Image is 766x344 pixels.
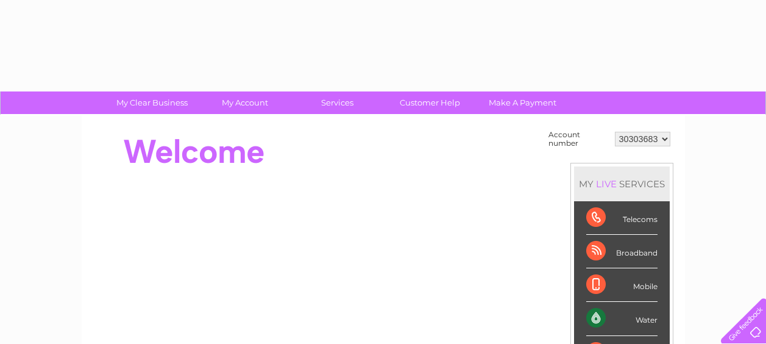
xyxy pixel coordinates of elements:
[594,178,619,190] div: LIVE
[472,91,573,114] a: Make A Payment
[586,268,658,302] div: Mobile
[586,201,658,235] div: Telecoms
[586,235,658,268] div: Broadband
[380,91,480,114] a: Customer Help
[194,91,295,114] a: My Account
[586,302,658,335] div: Water
[574,167,670,201] div: MY SERVICES
[102,91,202,114] a: My Clear Business
[287,91,388,114] a: Services
[545,127,612,151] td: Account number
